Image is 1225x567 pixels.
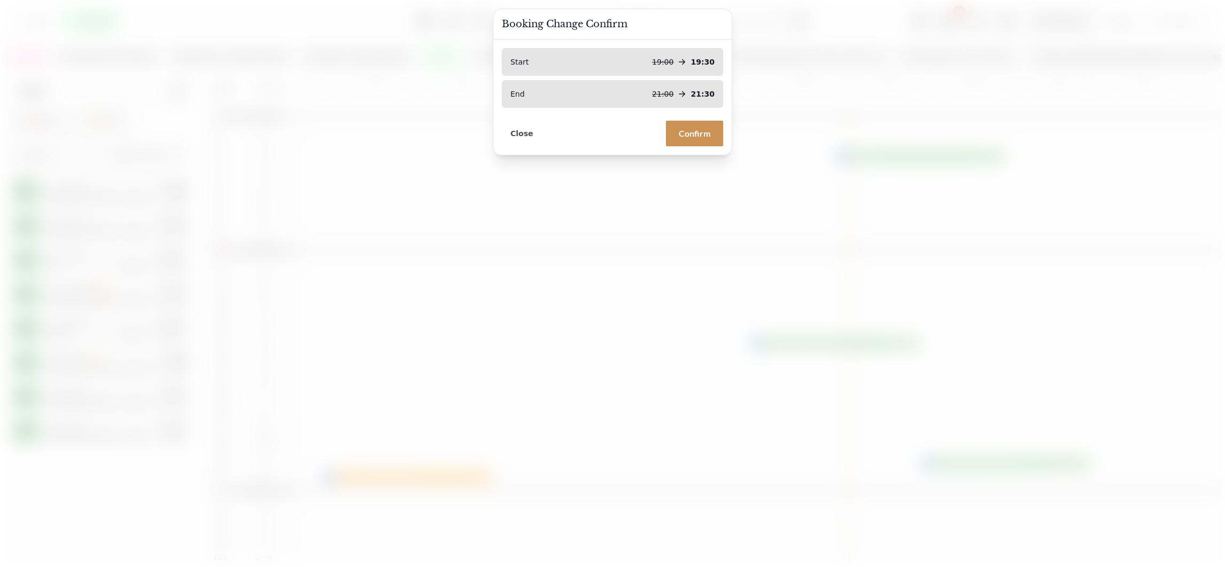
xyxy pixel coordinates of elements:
p: Start [510,57,529,67]
p: 21:30 [691,89,715,99]
h3: Booking Change Confirm [502,18,723,30]
p: End [510,89,525,99]
span: Confirm [679,129,710,138]
button: Close [502,127,542,140]
p: 19:00 [652,57,673,67]
button: Confirm [666,121,723,146]
p: 19:30 [691,57,715,67]
p: 21:00 [652,89,673,99]
span: Close [510,130,533,137]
